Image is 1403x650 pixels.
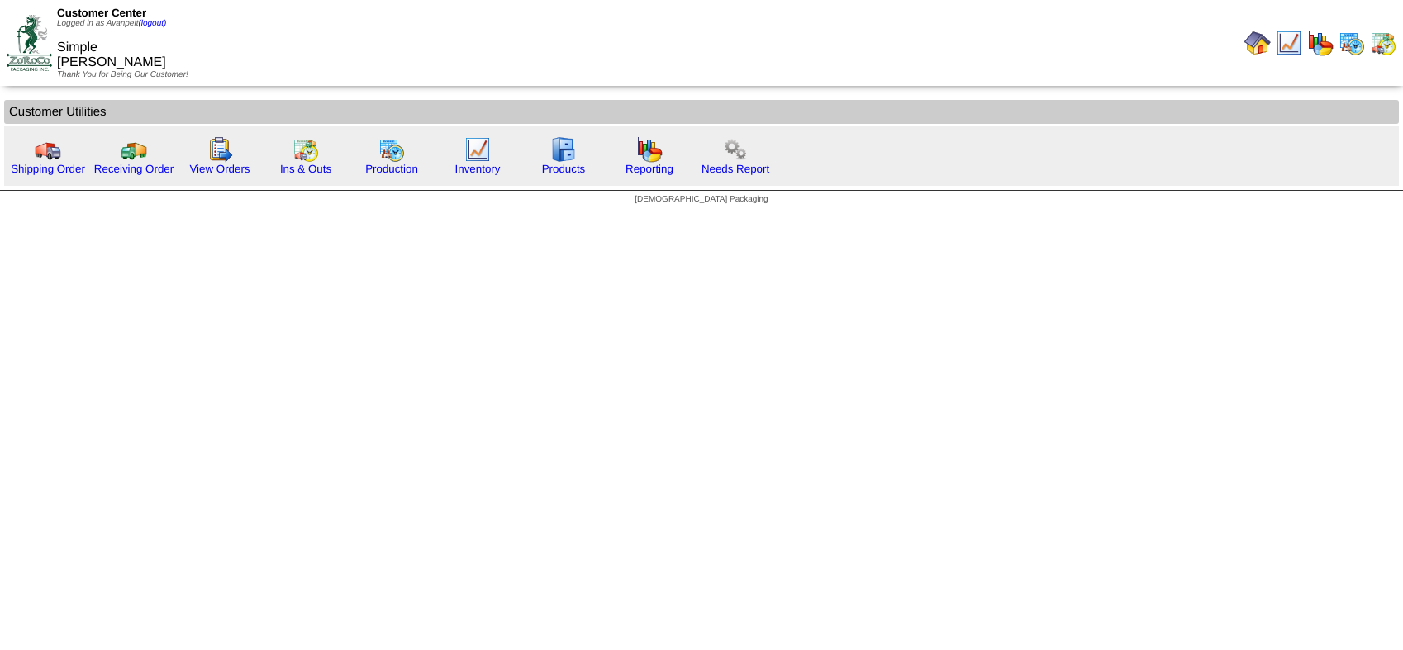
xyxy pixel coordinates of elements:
a: Production [365,163,418,175]
a: (logout) [138,19,166,28]
a: Shipping Order [11,163,85,175]
a: Receiving Order [94,163,174,175]
img: truck.gif [35,136,61,163]
img: line_graph.gif [464,136,491,163]
img: graph.gif [1307,30,1334,56]
span: Logged in as Avanpelt [57,19,166,28]
span: [DEMOGRAPHIC_DATA] Packaging [635,195,768,204]
span: Customer Center [57,7,146,19]
img: calendarinout.gif [292,136,319,163]
img: cabinet.gif [550,136,577,163]
img: calendarinout.gif [1370,30,1396,56]
a: Needs Report [701,163,769,175]
img: calendarprod.gif [378,136,405,163]
img: graph.gif [636,136,663,163]
img: workorder.gif [207,136,233,163]
img: ZoRoCo_Logo(Green%26Foil)%20jpg.webp [7,15,52,70]
a: Ins & Outs [280,163,331,175]
a: View Orders [189,163,250,175]
a: Inventory [455,163,501,175]
img: workflow.png [722,136,749,163]
img: line_graph.gif [1276,30,1302,56]
a: Products [542,163,586,175]
img: truck2.gif [121,136,147,163]
span: Simple [PERSON_NAME] [57,40,166,69]
span: Thank You for Being Our Customer! [57,70,188,79]
td: Customer Utilities [4,100,1399,124]
img: home.gif [1244,30,1271,56]
a: Reporting [625,163,673,175]
img: calendarprod.gif [1339,30,1365,56]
